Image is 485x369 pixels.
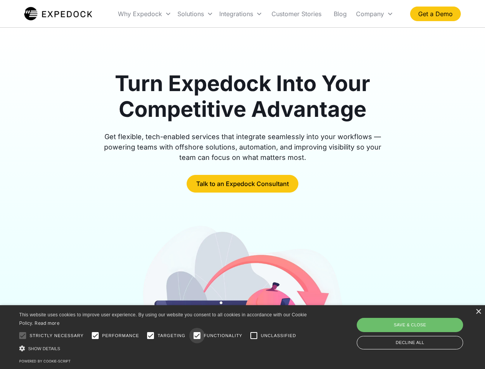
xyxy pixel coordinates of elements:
a: Read more [35,320,60,326]
div: Why Expedock [118,10,162,18]
div: Integrations [219,10,253,18]
span: This website uses cookies to improve user experience. By using our website you consent to all coo... [19,312,307,326]
div: Company [353,1,396,27]
a: Powered by cookie-script [19,359,71,363]
div: Integrations [216,1,265,27]
span: Functionality [204,332,242,339]
div: Solutions [177,10,204,18]
span: Targeting [157,332,185,339]
span: Unclassified [261,332,296,339]
img: Expedock Logo [24,6,92,22]
div: Show details [19,344,310,352]
a: Blog [328,1,353,27]
span: Performance [102,332,139,339]
div: Why Expedock [115,1,174,27]
a: Talk to an Expedock Consultant [187,175,298,193]
a: Get a Demo [410,7,461,21]
div: Solutions [174,1,216,27]
h1: Turn Expedock Into Your Competitive Advantage [95,71,390,122]
div: Get flexible, tech-enabled services that integrate seamlessly into your workflows — powering team... [95,131,390,163]
iframe: Chat Widget [357,286,485,369]
a: Customer Stories [265,1,328,27]
div: Company [356,10,384,18]
span: Strictly necessary [30,332,84,339]
span: Show details [28,346,60,351]
a: home [24,6,92,22]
